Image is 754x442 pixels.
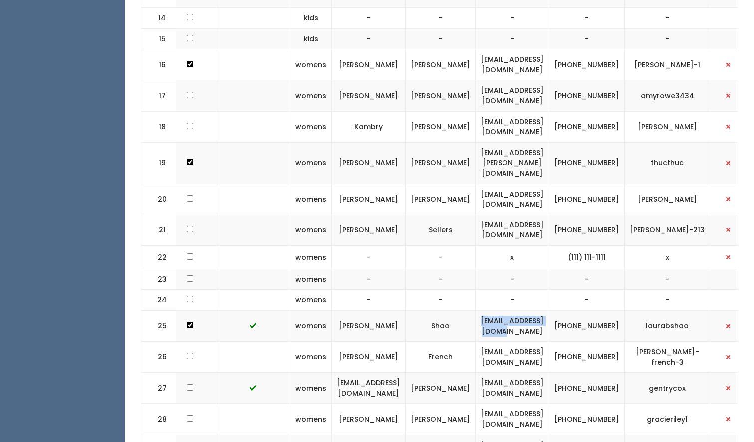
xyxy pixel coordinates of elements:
[332,404,406,435] td: [PERSON_NAME]
[549,184,625,215] td: [PHONE_NUMBER]
[290,184,332,215] td: womens
[549,142,625,184] td: [PHONE_NUMBER]
[141,80,176,111] td: 17
[141,290,176,311] td: 24
[476,111,549,142] td: [EMAIL_ADDRESS][DOMAIN_NAME]
[406,245,476,269] td: -
[549,290,625,311] td: -
[290,373,332,404] td: womens
[406,404,476,435] td: [PERSON_NAME]
[406,28,476,49] td: -
[141,310,176,341] td: 25
[141,8,176,29] td: 14
[625,80,710,111] td: amyrowe3434
[290,111,332,142] td: womens
[290,269,332,290] td: womens
[141,184,176,215] td: 20
[332,373,406,404] td: [EMAIL_ADDRESS][DOMAIN_NAME]
[549,269,625,290] td: -
[549,111,625,142] td: [PHONE_NUMBER]
[141,111,176,142] td: 18
[332,49,406,80] td: [PERSON_NAME]
[406,342,476,373] td: French
[476,49,549,80] td: [EMAIL_ADDRESS][DOMAIN_NAME]
[332,8,406,29] td: -
[625,184,710,215] td: [PERSON_NAME]
[549,404,625,435] td: [PHONE_NUMBER]
[625,49,710,80] td: [PERSON_NAME]-1
[141,269,176,290] td: 23
[625,245,710,269] td: x
[476,245,549,269] td: x
[290,142,332,184] td: womens
[332,215,406,245] td: [PERSON_NAME]
[332,28,406,49] td: -
[406,80,476,111] td: [PERSON_NAME]
[406,142,476,184] td: [PERSON_NAME]
[332,290,406,311] td: -
[406,8,476,29] td: -
[290,215,332,245] td: womens
[406,373,476,404] td: [PERSON_NAME]
[290,245,332,269] td: womens
[625,111,710,142] td: [PERSON_NAME]
[290,310,332,341] td: womens
[549,80,625,111] td: [PHONE_NUMBER]
[625,404,710,435] td: gracieriley1
[141,342,176,373] td: 26
[332,269,406,290] td: -
[290,404,332,435] td: womens
[332,80,406,111] td: [PERSON_NAME]
[476,269,549,290] td: -
[625,8,710,29] td: -
[476,373,549,404] td: [EMAIL_ADDRESS][DOMAIN_NAME]
[290,290,332,311] td: womens
[625,310,710,341] td: laurabshao
[406,184,476,215] td: [PERSON_NAME]
[476,184,549,215] td: [EMAIL_ADDRESS][DOMAIN_NAME]
[406,269,476,290] td: -
[406,111,476,142] td: [PERSON_NAME]
[476,142,549,184] td: [EMAIL_ADDRESS][PERSON_NAME][DOMAIN_NAME]
[549,245,625,269] td: (111) 111-1111
[141,215,176,245] td: 21
[406,49,476,80] td: [PERSON_NAME]
[625,290,710,311] td: -
[625,142,710,184] td: thucthuc
[332,111,406,142] td: Kambry
[141,245,176,269] td: 22
[625,269,710,290] td: -
[549,342,625,373] td: [PHONE_NUMBER]
[625,28,710,49] td: -
[549,8,625,29] td: -
[406,290,476,311] td: -
[625,342,710,373] td: [PERSON_NAME]-french-3
[549,215,625,245] td: [PHONE_NUMBER]
[549,373,625,404] td: [PHONE_NUMBER]
[476,290,549,311] td: -
[549,49,625,80] td: [PHONE_NUMBER]
[625,215,710,245] td: [PERSON_NAME]-213
[476,215,549,245] td: [EMAIL_ADDRESS][DOMAIN_NAME]
[290,8,332,29] td: kids
[332,310,406,341] td: [PERSON_NAME]
[476,28,549,49] td: -
[476,342,549,373] td: [EMAIL_ADDRESS][DOMAIN_NAME]
[290,80,332,111] td: womens
[141,404,176,435] td: 28
[290,342,332,373] td: womens
[476,8,549,29] td: -
[549,28,625,49] td: -
[290,49,332,80] td: womens
[476,404,549,435] td: [EMAIL_ADDRESS][DOMAIN_NAME]
[332,142,406,184] td: [PERSON_NAME]
[625,373,710,404] td: gentrycox
[332,245,406,269] td: -
[141,49,176,80] td: 16
[406,310,476,341] td: Shao
[476,310,549,341] td: [EMAIL_ADDRESS][DOMAIN_NAME]
[141,373,176,404] td: 27
[549,310,625,341] td: [PHONE_NUMBER]
[290,28,332,49] td: kids
[476,80,549,111] td: [EMAIL_ADDRESS][DOMAIN_NAME]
